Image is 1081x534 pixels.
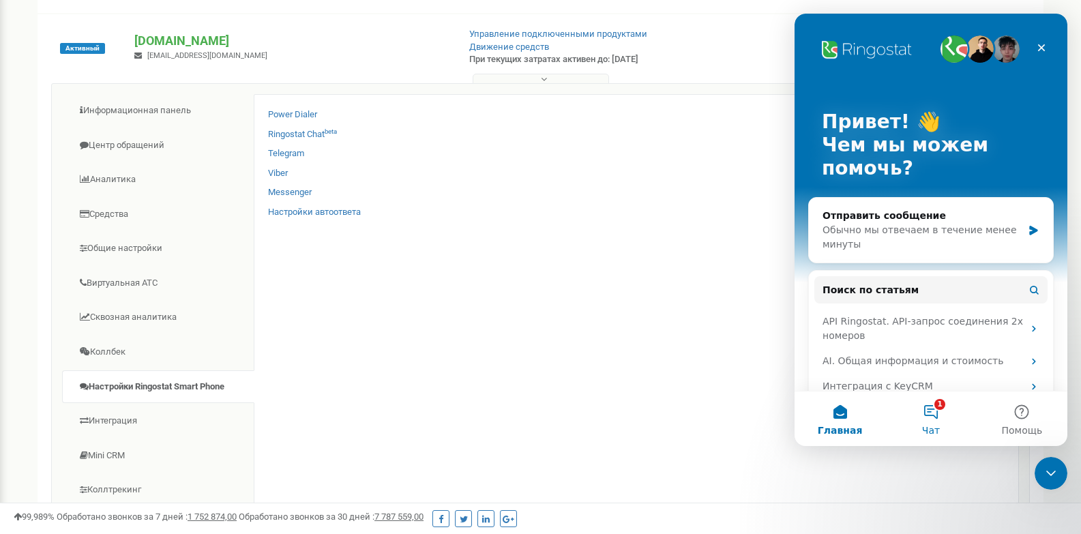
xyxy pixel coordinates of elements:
[62,404,254,438] a: Интеграция
[147,51,267,60] span: [EMAIL_ADDRESS][DOMAIN_NAME]
[1035,457,1067,490] iframe: Intercom live chat
[62,267,254,300] a: Виртуальная АТС
[60,43,105,54] span: Активный
[239,511,424,522] span: Обработано звонков за 30 дней :
[795,14,1067,446] iframe: Intercom live chat
[268,167,288,180] a: Viber
[62,473,254,507] a: Коллтрекинг
[57,511,237,522] span: Обработано звонков за 7 дней :
[268,186,312,199] a: Messenger
[62,439,254,473] a: Mini CRM
[62,336,254,369] a: Коллбек
[188,511,237,522] u: 1 752 874,00
[62,301,254,334] a: Сквозная аналитика
[469,42,549,52] a: Движение средств
[62,94,254,128] a: Информационная панель
[469,53,698,66] p: При текущих затратах активен до: [DATE]
[325,128,337,135] sup: beta
[62,163,254,196] a: Аналитика
[14,511,55,522] span: 99,989%
[268,128,337,141] a: Ringostat Chatbeta
[62,370,254,404] a: Настройки Ringostat Smart Phone
[268,206,361,219] a: Настройки автоответа
[62,232,254,265] a: Общие настройки
[374,511,424,522] u: 7 787 559,00
[268,108,317,121] a: Power Dialer
[134,32,447,50] p: [DOMAIN_NAME]
[62,129,254,162] a: Центр обращений
[469,29,647,39] a: Управление подключенными продуктами
[268,147,304,160] a: Telegram
[62,198,254,231] a: Средства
